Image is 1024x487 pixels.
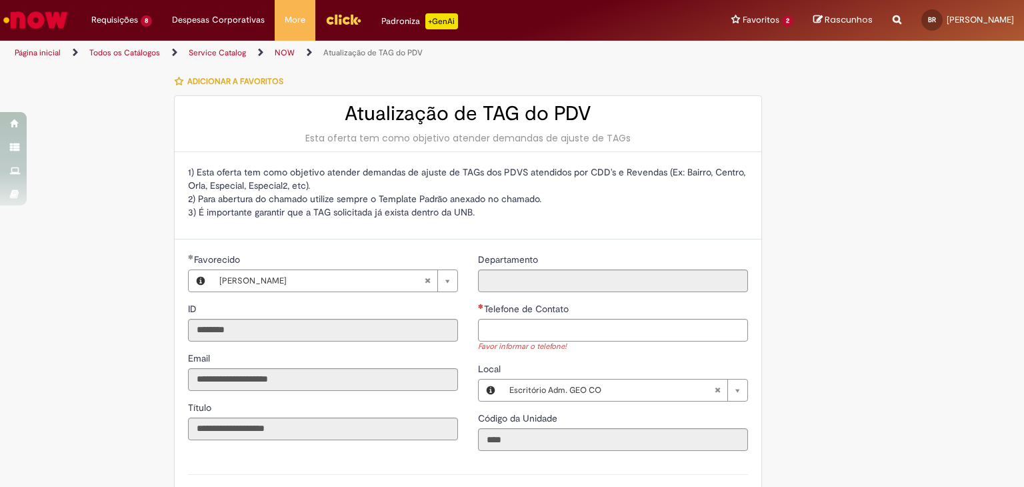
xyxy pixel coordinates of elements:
[947,14,1014,25] span: [PERSON_NAME]
[503,380,747,401] a: Escritório Adm. GEO COLimpar campo Local
[188,352,213,364] span: Somente leitura - Email
[825,13,873,26] span: Rascunhos
[478,363,503,375] span: Local
[188,254,194,260] span: Obrigatório Preenchido
[89,47,160,58] a: Todos os Catálogos
[1,7,70,33] img: ServiceNow
[928,15,936,24] span: BR
[285,13,305,27] span: More
[172,13,265,27] span: Despesas Corporativas
[484,303,571,315] span: Telefone de Contato
[189,270,213,292] button: Favorecido, Visualizar este registro Beatriz Fernandes Raposo
[187,76,283,87] span: Adicionar a Favoritos
[478,412,560,425] label: Somente leitura - Código da Unidade
[478,342,748,353] div: Favor informar o telefone!
[188,352,213,365] label: Somente leitura - Email
[478,412,560,424] span: Somente leitura - Código da Unidade
[188,418,458,440] input: Título
[91,13,138,27] span: Requisições
[478,428,748,451] input: Código da Unidade
[194,254,243,266] span: Necessários - Favorecido
[707,380,727,401] abbr: Limpar campo Local
[219,270,424,292] span: [PERSON_NAME]
[323,47,423,58] a: Atualização de TAG do PDV
[813,14,873,27] a: Rascunhos
[478,319,748,342] input: Telefone de Contato
[174,67,291,95] button: Adicionar a Favoritos
[188,319,458,342] input: ID
[188,401,214,414] label: Somente leitura - Título
[189,47,246,58] a: Service Catalog
[275,47,295,58] a: NOW
[478,304,484,309] span: Necessários
[188,165,748,219] p: 1) Esta oferta tem como objetivo atender demandas de ajuste de TAGs dos PDVS atendidos por CDD's ...
[417,270,437,292] abbr: Limpar campo Favorecido
[325,9,361,29] img: click_logo_yellow_360x200.png
[10,41,673,65] ul: Trilhas de página
[188,131,748,145] div: Esta oferta tem como objetivo atender demandas de ajuste de TAGs
[141,15,152,27] span: 8
[425,13,458,29] p: +GenAi
[188,402,214,414] span: Somente leitura - Título
[15,47,61,58] a: Página inicial
[188,302,199,316] label: Somente leitura - ID
[479,380,503,401] button: Local, Visualizar este registro Escritório Adm. GEO CO
[188,103,748,125] h2: Atualização de TAG do PDV
[743,13,779,27] span: Favoritos
[188,368,458,391] input: Email
[478,254,541,266] span: Somente leitura - Departamento
[509,380,714,401] span: Escritório Adm. GEO CO
[381,13,458,29] div: Padroniza
[478,253,541,266] label: Somente leitura - Departamento
[782,15,793,27] span: 2
[188,303,199,315] span: Somente leitura - ID
[478,270,748,292] input: Departamento
[213,270,457,292] a: [PERSON_NAME]Limpar campo Favorecido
